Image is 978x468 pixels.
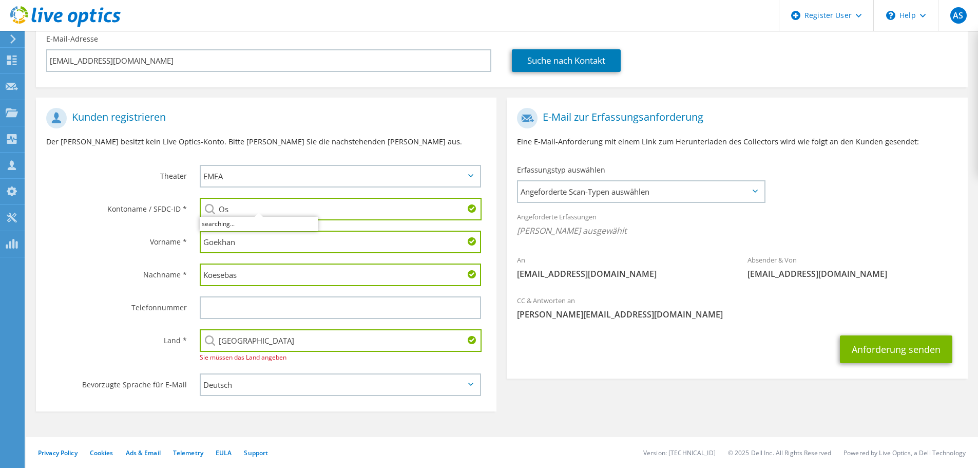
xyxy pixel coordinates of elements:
p: Eine E-Mail-Anforderung mit einem Link zum Herunterladen des Collectors wird wie folgt an den Kun... [517,136,957,147]
label: Telefonnummer [46,296,187,313]
label: Nachname * [46,264,187,280]
li: Powered by Live Optics, a Dell Technology [843,448,966,457]
span: Angeforderte Scan-Typen auswählen [518,181,764,202]
div: Absender & Von [737,249,968,285]
p: Der [PERSON_NAME] besitzt kein Live Optics-Konto. Bitte [PERSON_NAME] Sie die nachstehenden [PERS... [46,136,486,147]
button: Anforderung senden [840,335,952,363]
a: Ads & Email [126,448,161,457]
a: Suche nach Kontakt [512,49,621,72]
span: [EMAIL_ADDRESS][DOMAIN_NAME] [747,268,957,279]
li: Version: [TECHNICAL_ID] [643,448,716,457]
label: Erfassungstyp auswählen [517,165,605,175]
a: Cookies [90,448,113,457]
span: [PERSON_NAME] ausgewählt [517,225,957,236]
label: Bevorzugte Sprache für E-Mail [46,373,187,390]
label: Land * [46,329,187,346]
div: An [507,249,737,285]
h1: E-Mail zur Erfassungsanforderung [517,108,952,128]
a: EULA [216,448,232,457]
li: © 2025 Dell Inc. All Rights Reserved [728,448,831,457]
div: Angeforderte Erfassungen [507,206,967,244]
a: Support [244,448,268,457]
span: AS [950,7,967,24]
h1: Kunden registrieren [46,108,481,128]
a: Privacy Policy [38,448,78,457]
span: [EMAIL_ADDRESS][DOMAIN_NAME] [517,268,727,279]
a: Telemetry [173,448,203,457]
svg: \n [886,11,895,20]
label: Theater [46,165,187,181]
label: E-Mail-Adresse [46,34,98,44]
div: CC & Antworten an [507,290,967,325]
span: [PERSON_NAME][EMAIL_ADDRESS][DOMAIN_NAME] [517,309,957,320]
label: Vorname * [46,231,187,247]
span: Sie müssen das Land angeben [200,353,286,362]
label: Kontoname / SFDC-ID * [46,198,187,214]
